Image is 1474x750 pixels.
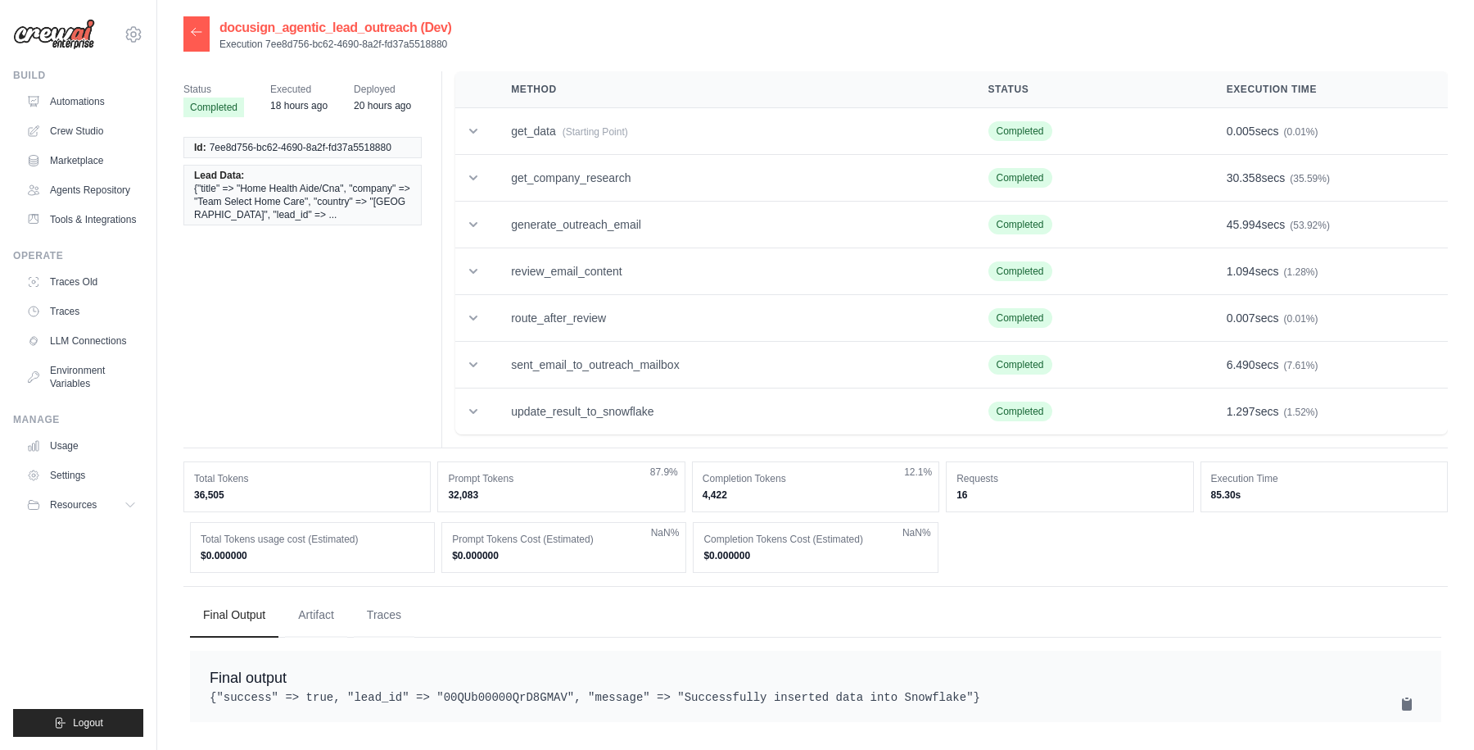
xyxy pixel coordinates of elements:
[956,489,1182,502] dd: 16
[1207,342,1448,389] td: secs
[1207,248,1448,295] td: secs
[20,89,143,115] a: Automations
[703,489,929,502] dd: 4,422
[194,489,420,502] dd: 36,505
[969,71,1207,108] th: Status
[201,549,424,562] dd: $0.000000
[183,98,244,117] span: Completed
[1211,489,1437,502] dd: 85.30s
[491,202,968,248] td: generate_outreach_email
[1290,220,1330,231] span: (53.92%)
[1283,126,1318,138] span: (0.01%)
[1283,407,1318,418] span: (1.52%)
[491,295,968,342] td: route_after_review
[210,141,391,154] span: 7ee8d756-bc62-4690-8a2f-fd37a5518880
[452,549,676,562] dd: $0.000000
[13,69,143,82] div: Build
[988,215,1052,234] span: Completed
[1207,155,1448,202] td: secs
[20,328,143,354] a: LLM Connections
[651,526,680,539] span: NaN%
[1283,360,1318,371] span: (7.61%)
[354,100,411,111] time: September 24, 2025 at 22:59 IST
[20,177,143,203] a: Agents Repository
[988,402,1052,421] span: Completed
[563,126,628,138] span: (Starting Point)
[20,433,143,459] a: Usage
[448,472,674,485] dt: Prompt Tokens
[1227,265,1255,278] span: 1.094
[190,593,278,638] button: Final Output
[20,207,143,233] a: Tools & Integrations
[491,389,968,435] td: update_result_to_snowflake
[1227,125,1255,138] span: 0.005
[13,413,143,426] div: Manage
[20,298,143,325] a: Traces
[988,168,1052,188] span: Completed
[285,593,347,638] button: Artifact
[194,472,420,485] dt: Total Tokens
[20,492,143,518] button: Resources
[20,269,143,295] a: Traces Old
[703,533,927,546] dt: Completion Tokens Cost (Estimated)
[354,593,414,638] button: Traces
[210,689,1422,706] pre: {"success" => true, "lead_id" => "00QUb00000QrD8GMAV", "message" => "Successfully inserted data i...
[1207,389,1448,435] td: secs
[1207,71,1448,108] th: Execution Time
[194,141,206,154] span: Id:
[270,81,328,98] span: Executed
[219,38,451,51] p: Execution 7ee8d756-bc62-4690-8a2f-fd37a5518880
[1392,671,1474,750] iframe: Chat Widget
[902,526,931,539] span: NaN%
[448,489,674,502] dd: 32,083
[1283,313,1318,325] span: (0.01%)
[956,472,1182,485] dt: Requests
[50,498,97,511] span: Resources
[491,342,968,389] td: sent_email_to_outreach_mailbox
[904,466,932,479] span: 12.1%
[491,155,968,202] td: get_company_research
[703,472,929,485] dt: Completion Tokens
[1227,171,1262,184] span: 30.358
[13,709,143,737] button: Logout
[201,533,424,546] dt: Total Tokens usage cost (Estimated)
[1227,405,1255,418] span: 1.297
[491,71,968,108] th: Method
[1227,218,1262,231] span: 45.994
[354,81,411,98] span: Deployed
[20,462,143,489] a: Settings
[1290,173,1330,184] span: (35.59%)
[210,670,287,686] span: Final output
[13,249,143,262] div: Operate
[1207,295,1448,342] td: secs
[13,19,95,50] img: Logo
[1211,472,1437,485] dt: Execution Time
[1283,266,1318,278] span: (1.28%)
[988,308,1052,328] span: Completed
[270,100,328,111] time: September 25, 2025 at 00:10 IST
[194,169,244,182] span: Lead Data:
[491,108,968,155] td: get_data
[219,18,451,38] h2: docusign_agentic_lead_outreach (Dev)
[703,549,927,562] dd: $0.000000
[452,533,676,546] dt: Prompt Tokens Cost (Estimated)
[183,81,244,98] span: Status
[73,716,103,730] span: Logout
[988,355,1052,375] span: Completed
[988,121,1052,141] span: Completed
[1207,202,1448,248] td: secs
[988,261,1052,281] span: Completed
[20,357,143,397] a: Environment Variables
[491,248,968,295] td: review_email_content
[194,182,411,221] span: {"title" => "Home Health Aide/Cna", "company" => "Team Select Home Care", "country" => "[GEOGRAPH...
[20,148,143,174] a: Marketplace
[1227,358,1255,371] span: 6.490
[20,118,143,144] a: Crew Studio
[1227,311,1255,325] span: 0.007
[650,466,678,479] span: 87.9%
[1207,108,1448,155] td: secs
